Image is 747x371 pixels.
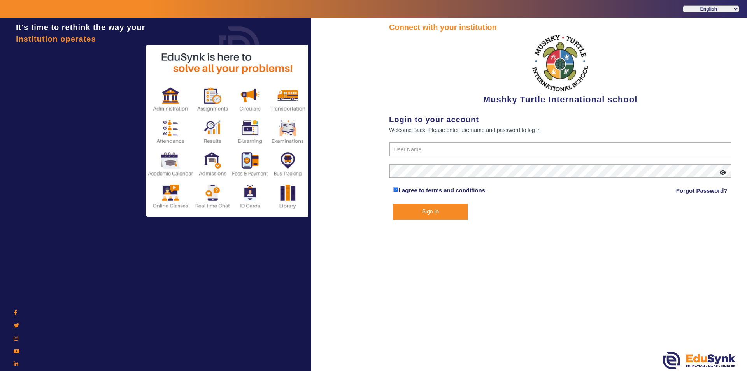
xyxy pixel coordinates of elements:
a: Forgot Password? [676,186,728,195]
div: Welcome Back, Please enter username and password to log in [389,125,731,135]
img: login2.png [146,45,309,217]
span: It's time to rethink the way your [16,23,145,32]
img: f2cfa3ea-8c3d-4776-b57d-4b8cb03411bc [531,33,589,93]
input: User Name [389,142,731,156]
button: Sign In [393,204,468,220]
img: login.png [210,18,268,76]
div: Login to your account [389,114,731,125]
div: Connect with your institution [389,21,731,33]
a: I agree to terms and conditions. [398,187,487,193]
img: edusynk.png [663,352,735,369]
div: Mushky Turtle International school [389,33,731,106]
span: institution operates [16,35,96,43]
